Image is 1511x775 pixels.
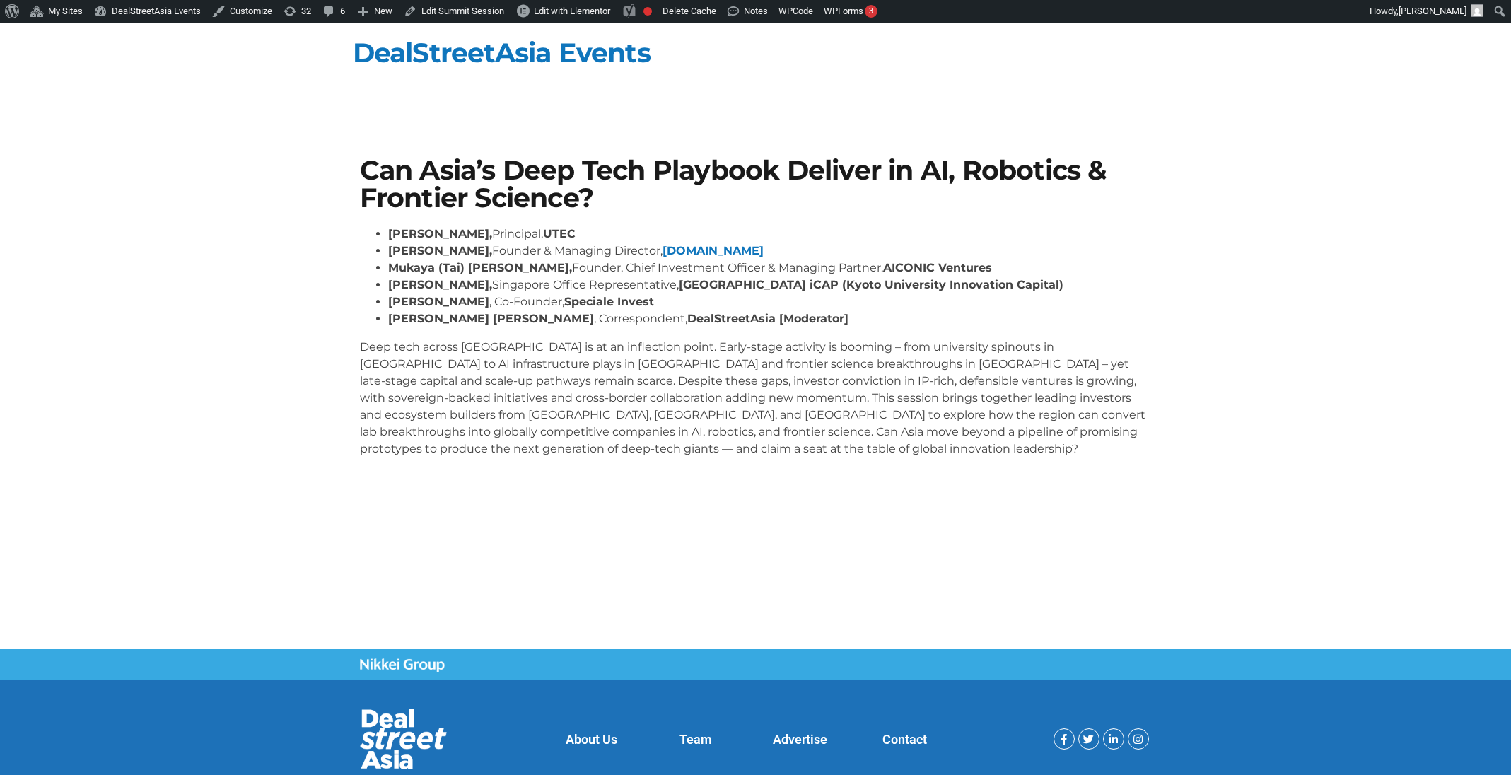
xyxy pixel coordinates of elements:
[388,261,572,274] strong: Mukaya (Tai) [PERSON_NAME],
[388,293,1152,310] li: , Co-Founder,
[388,276,1152,293] li: Singapore Office Representative,
[360,339,1152,458] p: Deep tech across [GEOGRAPHIC_DATA] is at an inflection point. Early-stage activity is booming – f...
[388,260,1152,276] li: Founder, Chief Investment Officer & Managing Partner,
[360,157,1152,211] h1: Can Asia’s Deep Tech Playbook Deliver in AI, Robotics & Frontier Science?
[388,310,1152,327] li: , Correspondent,
[663,244,764,257] a: [DOMAIN_NAME]
[388,312,594,325] strong: [PERSON_NAME] [PERSON_NAME]
[882,732,927,747] a: Contact
[388,244,492,257] strong: [PERSON_NAME],
[773,732,827,747] a: Advertise
[679,732,712,747] a: Team
[543,227,576,240] strong: UTEC
[564,295,654,308] strong: Speciale Invest
[566,732,617,747] a: About Us
[388,243,1152,260] li: Founder & Managing Director,
[388,226,1152,243] li: Principal,
[360,658,445,672] img: Nikkei Group
[643,7,652,16] div: Focus keyphrase not set
[388,227,492,240] strong: [PERSON_NAME],
[388,295,489,308] strong: [PERSON_NAME]
[353,36,651,69] a: DealStreetAsia Events
[388,278,492,291] strong: [PERSON_NAME],
[534,6,610,16] span: Edit with Elementor
[679,278,1063,291] strong: [GEOGRAPHIC_DATA] iCAP (Kyoto University Innovation Capital)
[883,261,992,274] strong: AICONIC Ventures
[687,312,848,325] strong: DealStreetAsia [Moderator]
[1399,6,1466,16] span: [PERSON_NAME]
[865,5,877,18] div: 3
